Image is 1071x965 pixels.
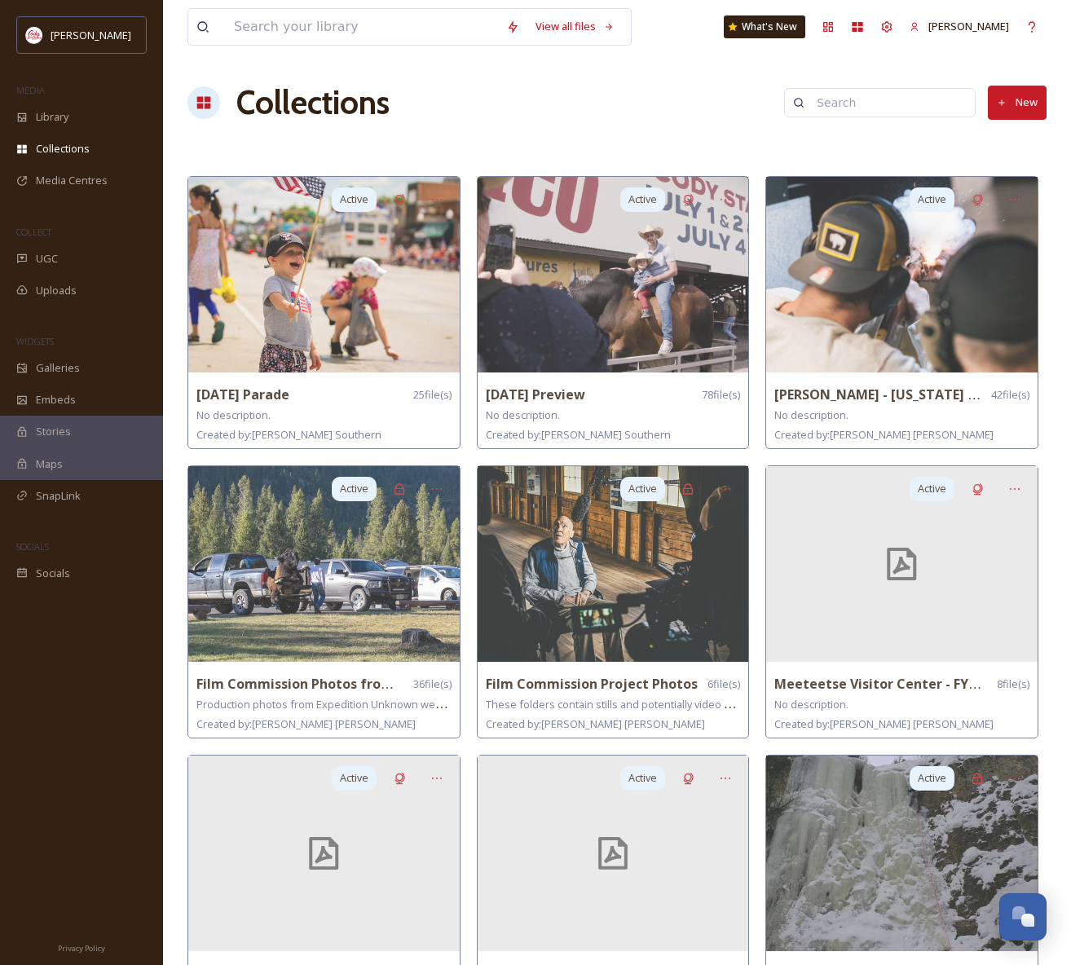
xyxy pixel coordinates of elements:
[774,408,848,422] span: No description.
[16,335,54,347] span: WIDGETS
[901,11,1017,42] a: [PERSON_NAME]
[486,696,934,712] span: These folders contain stills and potentially video from projects shot in [GEOGRAPHIC_DATA].
[628,192,657,207] span: Active
[702,387,740,403] span: 78 file(s)
[486,408,560,422] span: No description.
[36,141,90,156] span: Collections
[527,11,623,42] a: View all files
[809,86,967,119] input: Search
[486,386,585,403] strong: [DATE] Preview
[236,78,390,127] a: Collections
[36,283,77,298] span: Uploads
[36,424,71,439] span: Stories
[918,770,946,786] span: Active
[918,192,946,207] span: Active
[36,566,70,581] span: Socials
[340,481,368,496] span: Active
[766,177,1038,372] img: 5d85bc03-3da2-415c-811a-38cc8f57c1c6.jpg
[918,481,946,496] span: Active
[478,466,749,662] img: a6b5d6e4-a062-48ee-9214-c470d0bd5a5d.jpg
[988,86,1047,119] button: New
[36,251,58,267] span: UGC
[413,387,452,403] span: 25 file(s)
[774,427,994,442] span: Created by: [PERSON_NAME] [PERSON_NAME]
[991,387,1029,403] span: 42 file(s)
[36,456,63,472] span: Maps
[196,408,271,422] span: No description.
[196,696,792,712] span: Production photos from Expedition Unknown were shot at [GEOGRAPHIC_DATA], downtown, and on [GEOGR...
[226,9,498,45] input: Search your library
[628,770,657,786] span: Active
[36,392,76,408] span: Embeds
[724,15,805,38] a: What's New
[196,675,564,693] strong: Film Commission Photos from Expedition Unknown 2024
[16,226,51,238] span: COLLECT
[774,716,994,731] span: Created by: [PERSON_NAME] [PERSON_NAME]
[188,466,460,662] img: 04e090d8-7308-46f3-b72c-6c397829ef16.jpg
[36,109,68,125] span: Library
[16,84,45,96] span: MEDIA
[774,675,998,693] strong: Meeteetse Visitor Center - FY2025
[340,770,368,786] span: Active
[196,716,416,731] span: Created by: [PERSON_NAME] [PERSON_NAME]
[766,756,1038,951] img: 5e489298-3940-4157-aaed-845cc74512b5.jpg
[707,676,740,692] span: 6 file(s)
[36,488,81,504] span: SnapLink
[999,893,1047,941] button: Open Chat
[196,427,381,442] span: Created by: [PERSON_NAME] Southern
[188,177,460,372] img: 6a245777-1441-43af-9292-a9ff2999359d.jpg
[628,481,657,496] span: Active
[486,427,671,442] span: Created by: [PERSON_NAME] Southern
[340,192,368,207] span: Active
[486,716,705,731] span: Created by: [PERSON_NAME] [PERSON_NAME]
[36,173,108,188] span: Media Centres
[196,386,289,403] strong: [DATE] Parade
[413,676,452,692] span: 36 file(s)
[58,943,105,954] span: Privacy Policy
[26,27,42,43] img: images%20(1).png
[486,675,698,693] strong: Film Commission Project Photos
[16,540,49,553] span: SOCIALS
[36,360,80,376] span: Galleries
[774,697,848,712] span: No description.
[51,28,131,42] span: [PERSON_NAME]
[478,177,749,372] img: 86cec67d-ce5b-4e60-beee-f4c5d4239990.jpg
[58,937,105,957] a: Privacy Policy
[997,676,1029,692] span: 8 file(s)
[928,19,1009,33] span: [PERSON_NAME]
